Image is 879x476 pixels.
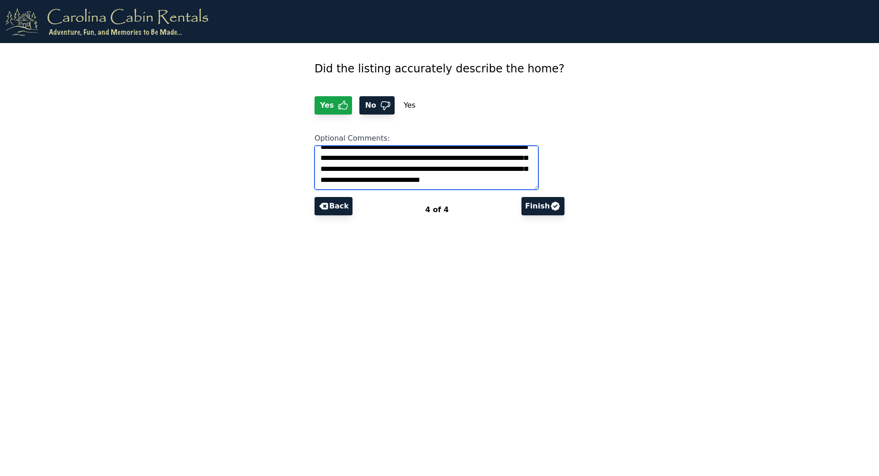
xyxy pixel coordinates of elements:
[363,100,380,111] span: No
[315,134,390,142] span: Optional Comments:
[395,92,425,119] span: Yes
[521,197,564,215] button: Finish
[318,100,338,111] span: Yes
[425,205,449,214] span: 4 of 4
[315,96,353,115] button: Yes
[5,7,208,36] img: logo.png
[315,197,353,215] button: Back
[315,146,538,190] textarea: Optional Comments:
[359,96,394,115] button: No
[315,62,564,75] span: Did the listing accurately describe the home?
